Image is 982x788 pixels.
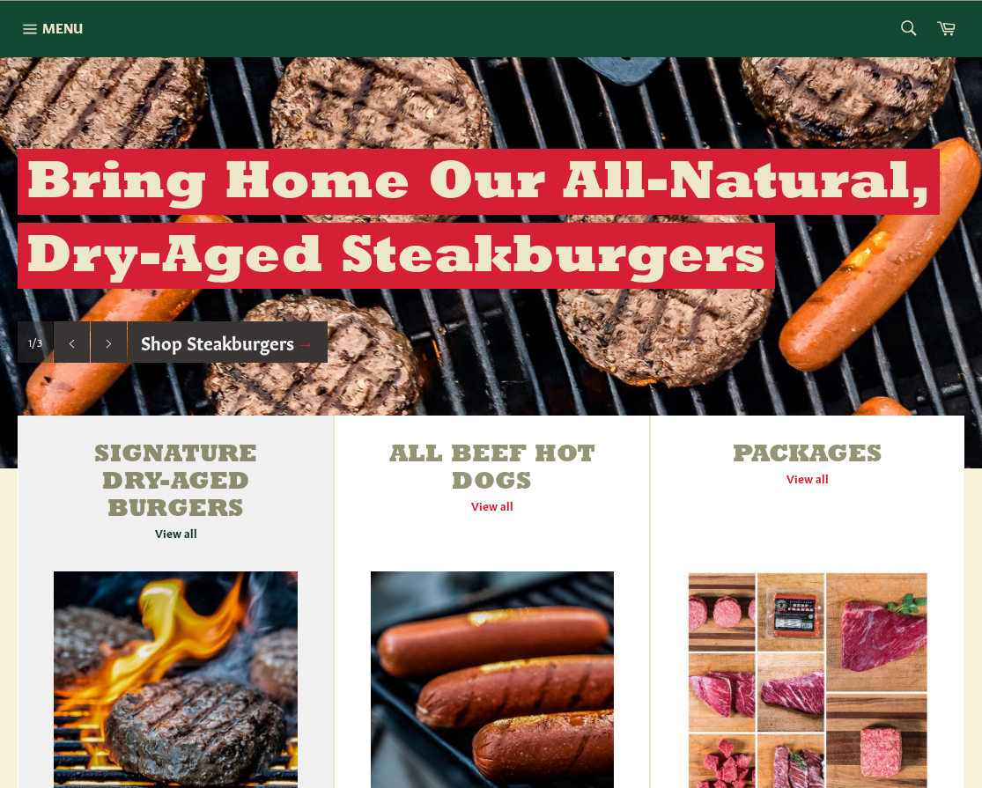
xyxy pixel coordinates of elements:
[54,321,90,364] button: Previous slide
[42,18,83,37] span: Menu
[297,329,314,354] span: →
[91,321,127,364] button: Next slide
[18,149,940,289] h2: Bring Home Our All-Natural, Dry-Aged Steakburgers
[28,335,42,350] span: 1/3
[18,321,53,364] div: Slide 1, current
[128,321,328,364] a: Shop Steakburgers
